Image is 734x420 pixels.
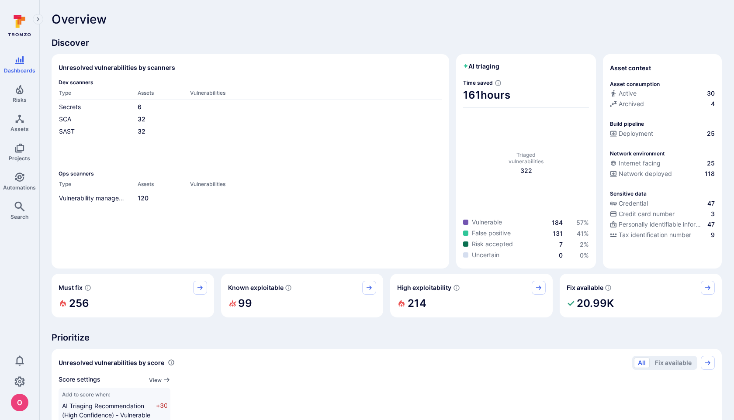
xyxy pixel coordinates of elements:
[62,391,167,398] span: Add to score when:
[285,284,292,291] svg: Confirmed exploitable by KEV
[59,79,442,86] span: Dev scanners
[190,180,442,191] th: Vulnerabilities
[610,120,644,127] p: Build pipeline
[580,251,589,259] a: 0%
[553,230,563,237] a: 131
[576,219,589,226] span: 57 %
[137,89,190,100] th: Assets
[619,199,648,208] span: Credential
[62,402,150,419] span: AI Triaging Recommendation (High Confidence) - Vulnerable
[463,88,589,102] span: 161 hours
[149,375,170,384] a: View
[552,219,563,226] span: 184
[577,295,614,312] h2: 20.99K
[138,103,142,110] a: 6
[453,284,460,291] svg: EPSS score ≥ 0.7
[619,159,661,168] span: Internet facing
[59,180,137,191] th: Type
[619,210,675,218] span: Credit card number
[520,166,532,175] span: total
[560,274,722,317] div: Fix available
[9,155,30,162] span: Projects
[610,210,715,218] a: Credit card number3
[707,159,715,168] span: 25
[138,194,149,202] a: 120
[59,89,137,100] th: Type
[707,220,715,229] span: 47
[59,103,81,110] a: Secrets
[610,100,715,110] div: Code repository is archived
[610,190,647,197] p: Sensitive data
[567,283,603,292] span: Fix available
[168,358,175,367] div: Number of vulnerabilities in status 'Open' 'Triaged' and 'In process' grouped by score
[149,377,170,383] button: View
[10,126,29,132] span: Assets
[559,241,563,248] a: 7
[138,127,145,135] a: 32
[472,251,499,259] span: Uncertain
[33,14,43,24] button: Expand navigation menu
[495,79,502,86] svg: Estimated based on an average time of 30 mins needed to triage each vulnerability
[3,184,36,191] span: Automations
[610,129,653,138] div: Deployment
[610,159,661,168] div: Internet facing
[221,274,384,317] div: Known exploitable
[711,100,715,108] span: 4
[59,358,164,367] span: Unresolved vulnerabilities by score
[397,283,451,292] span: High exploitability
[4,67,35,74] span: Dashboards
[610,220,706,229] div: Personally identifiable information (PII)
[559,251,563,259] a: 0
[59,170,442,177] span: Ops scanners
[610,129,715,140] div: Configured deployment pipeline
[472,240,513,248] span: Risk accepted
[580,241,589,248] a: 2%
[190,89,442,100] th: Vulnerabilities
[52,12,107,26] span: Overview
[619,231,691,239] span: Tax identification number
[238,295,252,312] h2: 99
[35,16,41,23] i: Expand navigation menu
[707,129,715,138] span: 25
[610,199,715,208] a: Credential47
[610,100,644,108] div: Archived
[577,230,589,237] span: 41 %
[619,100,644,108] span: Archived
[610,169,715,180] div: Evidence that the asset is packaged and deployed somewhere
[137,180,190,191] th: Assets
[610,199,648,208] div: Credential
[610,159,715,169] div: Evidence that an asset is internet facing
[610,231,715,241] div: Evidence indicative of processing tax identification numbers
[619,169,672,178] span: Network deployed
[577,230,589,237] a: 41%
[610,169,715,178] a: Network deployed118
[52,331,722,344] span: Prioritize
[59,115,71,123] a: SCA
[59,63,175,72] h2: Unresolved vulnerabilities by scanners
[138,115,145,123] a: 32
[13,96,27,103] span: Risks
[610,231,691,239] div: Tax identification number
[634,358,650,368] button: All
[610,89,715,98] a: Active30
[59,127,75,135] a: SAST
[610,169,672,178] div: Network deployed
[610,89,637,98] div: Active
[610,220,715,231] div: Evidence indicative of processing personally identifiable information
[705,169,715,178] span: 118
[610,210,675,218] div: Credit card number
[619,129,653,138] span: Deployment
[11,394,28,411] div: oleg malkov
[711,231,715,239] span: 9
[580,251,589,259] span: 0 %
[610,64,651,72] span: Asset context
[610,220,715,229] a: Personally identifiable information (PII)47
[610,100,715,108] a: Archived4
[711,210,715,218] span: 3
[156,401,167,420] span: +30
[707,199,715,208] span: 47
[610,89,715,100] div: Commits seen in the last 180 days
[390,274,553,317] div: High exploitability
